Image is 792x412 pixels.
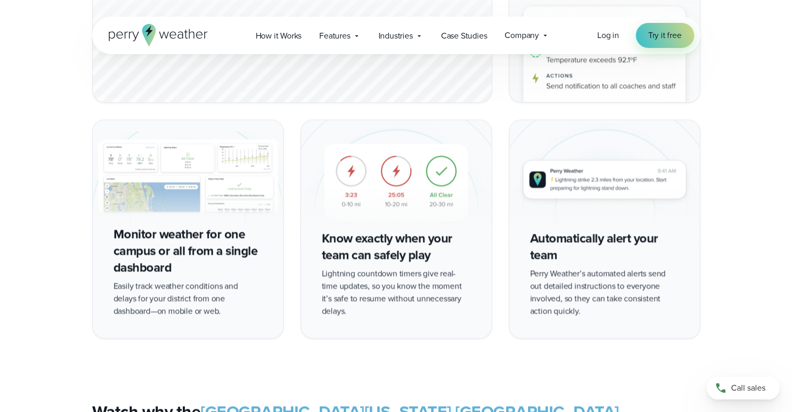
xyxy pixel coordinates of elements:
[441,30,487,42] span: Case Studies
[247,25,311,46] a: How it Works
[707,377,780,399] a: Call sales
[597,29,619,42] a: Log in
[432,25,496,46] a: Case Studies
[379,30,413,42] span: Industries
[505,29,539,42] span: Company
[636,23,694,48] a: Try it free
[597,29,619,41] span: Log in
[256,30,302,42] span: How it Works
[319,30,350,42] span: Features
[731,382,765,394] span: Call sales
[648,29,682,42] span: Try it free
